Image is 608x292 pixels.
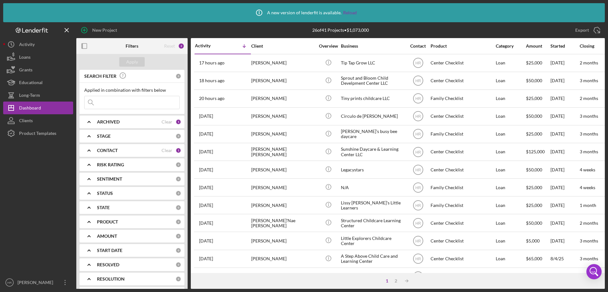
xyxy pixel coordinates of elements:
[199,96,225,101] time: 2025-08-12 18:34
[97,234,117,239] b: AMOUNT
[580,96,598,101] time: 2 months
[496,90,525,107] div: Loan
[550,232,579,249] div: [DATE]
[526,108,550,125] div: $50,000
[341,179,404,196] div: N/A
[496,55,525,71] div: Loan
[341,215,404,231] div: Structured Childcare Learning Center
[431,90,494,107] div: Family Checklist
[580,113,598,119] time: 3 months
[415,79,421,83] text: HR
[251,72,315,89] div: [PERSON_NAME]
[3,76,73,89] a: Educational
[126,57,138,67] div: Apply
[341,43,404,49] div: Business
[431,72,494,89] div: Center Checklist
[431,108,494,125] div: Center Checklist
[431,55,494,71] div: Center Checklist
[575,24,589,36] div: Export
[383,278,391,283] div: 1
[550,179,579,196] div: [DATE]
[199,149,213,154] time: 2025-08-08 15:42
[251,179,315,196] div: [PERSON_NAME]
[431,197,494,214] div: Family Checklist
[415,150,421,154] text: HR
[97,262,119,267] b: RESOLVED
[97,162,124,167] b: RISK RATING
[251,5,357,21] div: A new version of lenderfit is available.
[341,108,404,125] div: Circulo de [PERSON_NAME]
[84,88,180,93] div: Applied in combination with filters below
[550,197,579,214] div: [DATE]
[526,55,550,71] div: $25,000
[580,185,595,190] time: 4 weeks
[550,215,579,231] div: [DATE]
[431,250,494,267] div: Center Checklist
[341,90,404,107] div: Tiny prints childcare LLC
[119,57,145,67] button: Apply
[526,179,550,196] div: $25,000
[415,114,421,119] text: HR
[3,38,73,51] a: Activity
[550,268,579,285] div: [DATE]
[19,89,40,103] div: Long-Term
[526,126,550,143] div: $25,000
[199,238,213,243] time: 2025-08-05 17:06
[19,63,32,78] div: Grants
[415,257,421,261] text: HR
[19,127,56,141] div: Product Templates
[496,43,525,49] div: Category
[580,167,595,172] time: 4 weeks
[3,63,73,76] a: Grants
[251,108,315,125] div: [PERSON_NAME]
[251,126,315,143] div: [PERSON_NAME]
[550,143,579,160] div: [DATE]
[526,197,550,214] div: $25,000
[526,90,550,107] div: $25,000
[496,215,525,231] div: Loan
[341,232,404,249] div: Little Explorers Childcare Center
[341,72,404,89] div: Sprout and Bloom Child Develpment Center LLC
[3,102,73,114] button: Dashboard
[341,143,404,160] div: Sunshine Daycare & Learning Center LLC
[176,73,181,79] div: 0
[526,161,550,178] div: $50,000
[199,60,225,65] time: 2025-08-12 21:24
[195,43,223,48] div: Activity
[580,78,598,83] time: 3 months
[176,219,181,225] div: 0
[526,43,550,49] div: Amount
[431,43,494,49] div: Product
[19,38,35,52] div: Activity
[526,268,550,285] div: $10,000
[251,215,315,231] div: [PERSON_NAME]'Nae [PERSON_NAME]
[496,72,525,89] div: Loan
[162,148,172,153] div: Clear
[496,250,525,267] div: Loan
[550,126,579,143] div: [DATE]
[97,148,118,153] b: CONTACT
[251,232,315,249] div: [PERSON_NAME]
[431,143,494,160] div: Center Checklist
[341,126,404,143] div: [PERSON_NAME]’s busy bee daycare
[341,197,404,214] div: Lissy [PERSON_NAME]'s Little Learners
[97,219,118,224] b: PRODUCT
[431,161,494,178] div: Center Checklist
[415,203,421,208] text: HR
[431,215,494,231] div: Center Checklist
[164,43,175,49] div: Reset
[76,24,123,36] button: New Project
[550,108,579,125] div: [DATE]
[19,76,43,90] div: Educational
[415,61,421,65] text: HR
[199,78,225,83] time: 2025-08-12 19:56
[199,131,213,136] time: 2025-08-10 04:43
[580,202,596,208] time: 1 month
[431,232,494,249] div: Center Checklist
[176,248,181,253] div: 0
[3,127,73,140] a: Product Templates
[97,248,122,253] b: START DATE
[199,203,213,208] time: 2025-08-06 03:33
[496,108,525,125] div: Loan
